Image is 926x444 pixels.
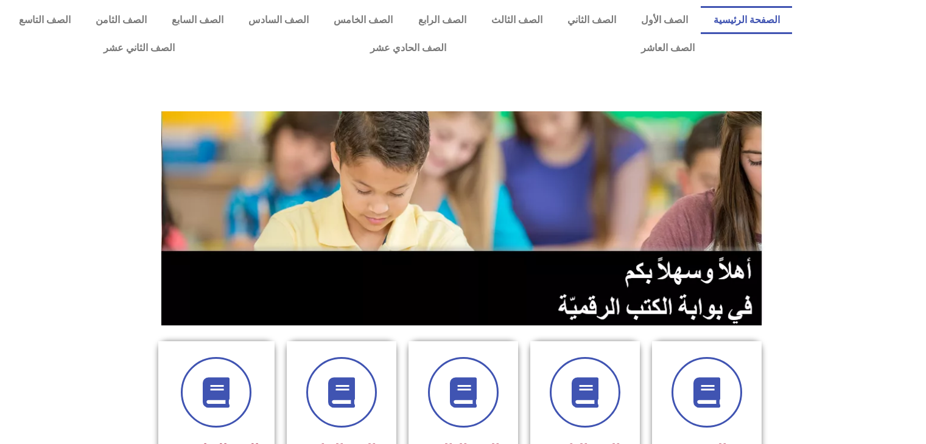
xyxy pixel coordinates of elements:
a: الصف التاسع [6,6,83,34]
a: الصف العاشر [544,34,792,62]
a: الصف الثاني [555,6,628,34]
a: الصف السادس [236,6,321,34]
a: الصف السابع [159,6,236,34]
a: الصف الأول [629,6,701,34]
a: الصف الثاني عشر [6,34,272,62]
a: الصف الثالث [479,6,555,34]
a: الصف الثامن [83,6,159,34]
a: الصف الحادي عشر [272,34,543,62]
a: الصف الخامس [321,6,405,34]
a: الصف الرابع [405,6,479,34]
a: الصفحة الرئيسية [701,6,792,34]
